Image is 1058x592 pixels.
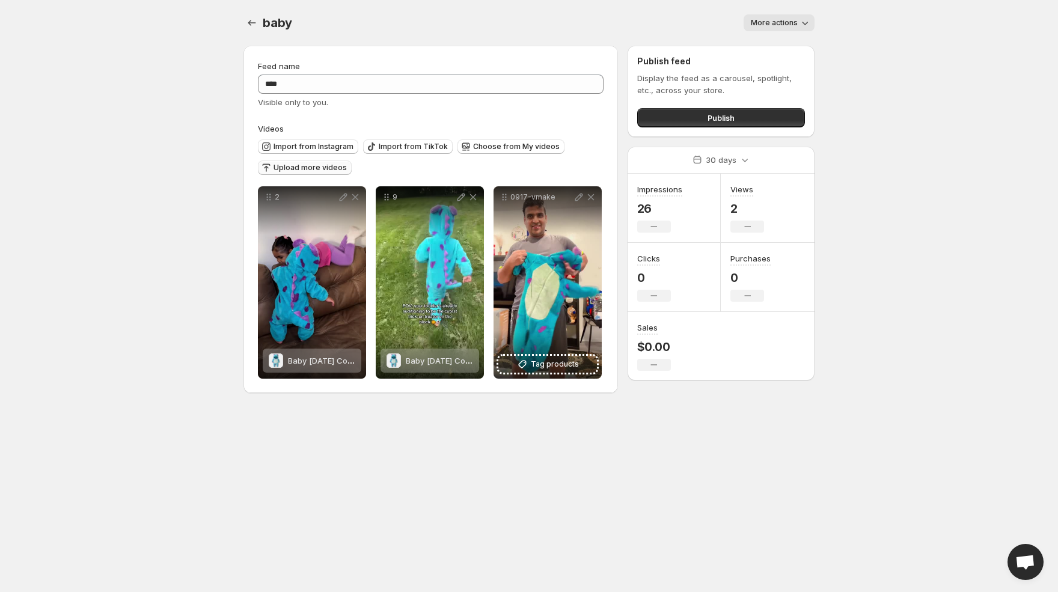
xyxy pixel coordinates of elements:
button: Upload more videos [258,160,352,175]
h3: Clicks [637,252,660,264]
p: 0917-vmake [510,192,573,202]
p: 2 [275,192,337,202]
button: Publish [637,108,805,127]
span: Import from Instagram [274,142,353,151]
span: Tag products [531,358,579,370]
h3: Impressions [637,183,682,195]
span: Feed name [258,61,300,71]
div: 9Baby Halloween CostumeBaby [DATE] Costume [376,186,484,379]
button: More actions [744,14,815,31]
div: Open chat [1008,544,1044,580]
p: 30 days [706,154,736,166]
p: 0 [637,270,671,285]
span: Baby [DATE] Costume [406,356,488,365]
span: Upload more videos [274,163,347,172]
p: $0.00 [637,340,671,354]
p: 26 [637,201,682,216]
button: Tag products [498,356,597,373]
button: Import from TikTok [363,139,453,154]
div: 0917-vmakeTag products [494,186,602,379]
button: Import from Instagram [258,139,358,154]
button: Settings [243,14,260,31]
div: 2Baby Halloween CostumeBaby [DATE] Costume [258,186,366,379]
h2: Publish feed [637,55,805,67]
span: Visible only to you. [258,97,328,107]
span: Import from TikTok [379,142,448,151]
p: 0 [730,270,771,285]
button: Choose from My videos [457,139,564,154]
span: More actions [751,18,798,28]
p: 9 [393,192,455,202]
span: Baby [DATE] Costume [288,356,370,365]
img: Baby Halloween Costume [269,353,283,368]
h3: Views [730,183,753,195]
span: Choose from My videos [473,142,560,151]
p: Display the feed as a carousel, spotlight, etc., across your store. [637,72,805,96]
h3: Sales [637,322,658,334]
span: baby [263,16,292,30]
p: 2 [730,201,764,216]
span: Publish [708,112,735,124]
img: Baby Halloween Costume [387,353,401,368]
span: Videos [258,124,284,133]
h3: Purchases [730,252,771,264]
